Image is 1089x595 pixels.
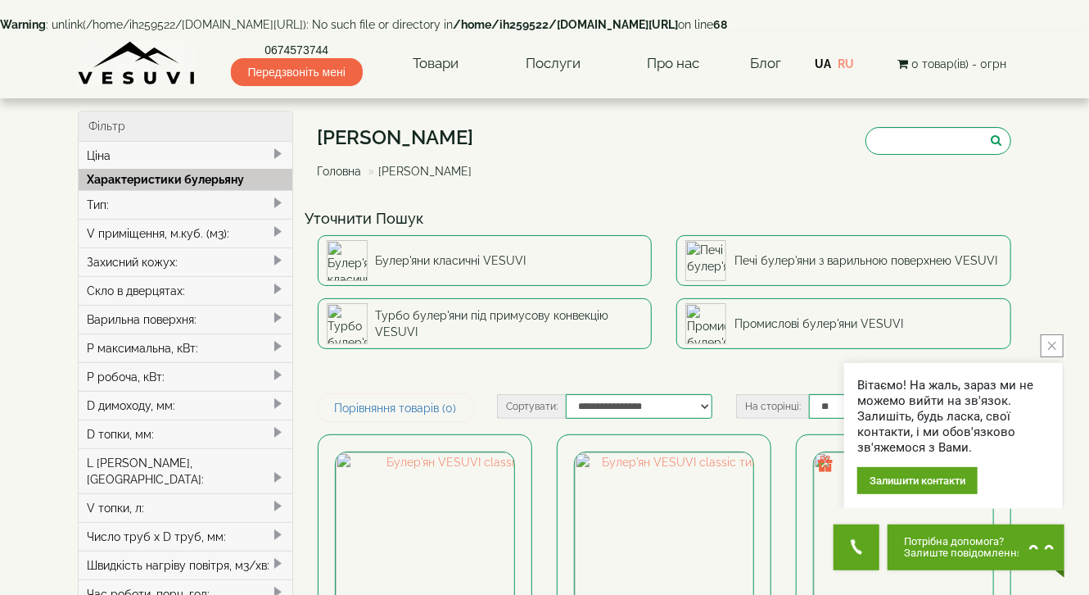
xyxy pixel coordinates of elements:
[815,57,831,70] a: UA
[79,391,292,420] div: D димоходу, мм:
[79,522,292,551] div: Число труб x D труб, мм:
[1041,334,1064,357] button: close button
[79,420,292,448] div: D топки, мм:
[713,18,727,31] b: 68
[888,525,1064,570] button: Chat button
[79,334,292,362] div: P максимальна, кВт:
[79,305,292,334] div: Варильна поверхня:
[318,298,653,349] a: Турбо булер'яни під примусову конвекцію VESUVI Турбо булер'яни під примусову конвекцію VESUVI
[892,55,1011,73] button: 0 товар(ів) - 0грн
[305,211,1024,227] h4: Уточнити Пошук
[396,45,475,83] a: Товари
[318,235,653,286] a: Булер'яни класичні VESUVI Булер'яни класичні VESUVI
[318,165,362,178] a: Головна
[904,536,1023,547] span: Потрібна допомога?
[736,394,809,419] label: На сторінці:
[79,142,292,170] div: Ціна
[79,169,292,190] div: Характеристики булерьяну
[630,45,716,83] a: Про нас
[685,240,726,281] img: Печі булер'яни з варильною поверхнею VESUVI
[79,248,292,276] div: Захисний кожух:
[834,525,879,570] button: Get Call button
[79,493,292,522] div: V топки, л:
[685,303,726,344] img: Промислові булер'яни VESUVI
[79,551,292,579] div: Швидкість нагріву повітря, м3/хв:
[79,276,292,305] div: Скло в дверцятах:
[231,42,363,58] a: 0674573744
[838,57,854,70] a: RU
[676,235,1011,286] a: Печі булер'яни з варильною поверхнею VESUVI Печі булер'яни з варильною поверхнею VESUVI
[365,163,472,179] li: [PERSON_NAME]
[911,57,1006,70] span: 0 товар(ів) - 0грн
[857,467,978,494] div: Залишити контакти
[509,45,597,83] a: Послуги
[79,190,292,219] div: Тип:
[453,18,678,31] b: /home/ih259522/[DOMAIN_NAME][URL]
[857,378,1050,456] div: Вітаємо! На жаль, зараз ми не можемо вийти на зв'язок. Залишіть, будь ласка, свої контакти, і ми ...
[318,394,474,422] a: Порівняння товарів (0)
[78,41,197,86] img: Завод VESUVI
[79,219,292,248] div: V приміщення, м.куб. (м3):
[750,55,781,71] a: Блог
[79,362,292,391] div: P робоча, кВт:
[79,448,292,493] div: L [PERSON_NAME], [GEOGRAPHIC_DATA]:
[497,394,566,419] label: Сортувати:
[231,58,363,86] span: Передзвоніть мені
[817,456,834,472] img: gift
[327,240,368,281] img: Булер'яни класичні VESUVI
[327,303,368,344] img: Турбо булер'яни під примусову конвекцію VESUVI
[318,127,485,148] h1: [PERSON_NAME]
[79,111,292,142] div: Фільтр
[676,298,1011,349] a: Промислові булер'яни VESUVI Промислові булер'яни VESUVI
[904,547,1023,559] span: Залиште повідомлення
